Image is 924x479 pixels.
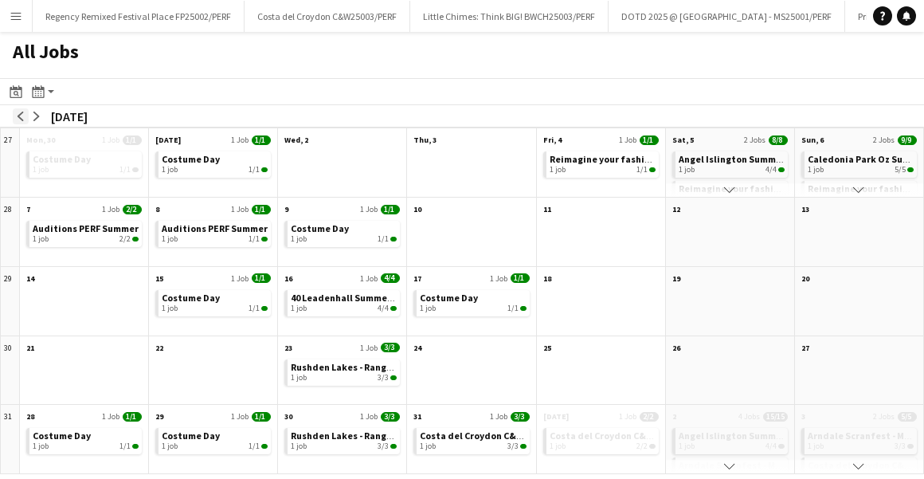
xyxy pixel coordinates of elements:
[123,135,142,145] span: 1/1
[162,221,268,244] a: Auditions PERF Summer1 job1/1
[162,153,220,165] span: Costume Day
[550,428,656,451] a: Costa del Croydon C&W25003/PERF1 job2/2
[520,306,527,311] span: 1/1
[895,442,906,451] span: 3/3
[543,135,562,145] span: Fri, 4
[640,412,659,422] span: 2/2
[155,343,163,353] span: 22
[102,135,119,145] span: 1 Job
[907,444,914,449] span: 3/3
[490,411,507,422] span: 1 Job
[1,267,20,336] div: 29
[249,165,260,175] span: 1/1
[1,336,20,406] div: 30
[895,165,906,175] span: 5/5
[520,444,527,449] span: 3/3
[291,222,349,234] span: Costume Day
[381,205,400,214] span: 1/1
[26,135,55,145] span: Mon, 30
[420,428,526,451] a: Costa del Croydon C&W25003/PERF1 job3/3
[284,411,292,422] span: 30
[33,165,49,175] span: 1 job
[33,234,49,244] span: 1 job
[360,411,378,422] span: 1 Job
[284,204,288,214] span: 9
[162,304,178,313] span: 1 job
[738,411,760,422] span: 4 Jobs
[123,205,142,214] span: 2/2
[420,290,526,313] a: Costume Day1 job1/1
[26,204,30,214] span: 7
[507,442,519,451] span: 3/3
[162,234,178,244] span: 1 job
[231,411,249,422] span: 1 Job
[672,135,694,145] span: Sat, 5
[360,204,378,214] span: 1 Job
[679,151,785,175] a: Angel Islington Summer - ELA25002, ELA25003, ELA25004/PERF1 job4/4
[420,292,478,304] span: Costume Day
[261,444,268,449] span: 1/1
[550,430,703,442] span: Costa del Croydon C&W25003/PERF
[291,290,397,313] a: 40 Leadenhall Summer Party - 40LH25003/PERF1 job4/4
[390,375,397,380] span: 3/3
[231,204,249,214] span: 1 Job
[284,273,292,284] span: 16
[249,304,260,313] span: 1/1
[291,221,397,244] a: Costume Day1 job1/1
[51,108,88,124] div: [DATE]
[119,442,131,451] span: 1/1
[123,412,142,422] span: 1/1
[543,343,551,353] span: 25
[33,221,139,244] a: Auditions PERF Summer1 job2/2
[808,442,824,451] span: 1 job
[765,442,777,451] span: 4/4
[155,135,181,145] span: [DATE]
[284,343,292,353] span: 23
[231,273,249,284] span: 1 Job
[252,135,271,145] span: 1/1
[155,411,163,422] span: 29
[132,444,139,449] span: 1/1
[511,273,530,283] span: 1/1
[155,204,159,214] span: 8
[801,135,824,145] span: Sun, 6
[162,222,268,234] span: Auditions PERF Summer
[413,411,421,422] span: 31
[162,430,220,442] span: Costume Day
[119,234,131,244] span: 2/2
[162,290,268,313] a: Costume Day1 job1/1
[619,411,636,422] span: 1 Job
[381,343,400,352] span: 3/3
[769,135,788,145] span: 8/8
[381,412,400,422] span: 3/3
[33,442,49,451] span: 1 job
[291,304,307,313] span: 1 job
[132,167,139,172] span: 1/1
[132,237,139,241] span: 2/2
[420,442,436,451] span: 1 job
[801,343,809,353] span: 27
[261,167,268,172] span: 1/1
[249,234,260,244] span: 1/1
[291,359,397,383] a: Rushden Lakes - Rangers Summer Series - RL25002/PERF1 job3/3
[1,405,20,474] div: 31
[778,167,785,172] span: 4/4
[649,444,656,449] span: 2/2
[543,273,551,284] span: 18
[636,165,648,175] span: 1/1
[33,151,139,175] a: Costume Day1 job1/1
[801,273,809,284] span: 20
[102,204,119,214] span: 1 Job
[808,181,914,204] a: Reimagine your fashion @ [GEOGRAPHIC_DATA] - MAN250021 job4/4
[162,151,268,175] a: Costume Day1 job1/1
[291,373,307,383] span: 1 job
[155,273,163,284] span: 15
[763,412,788,422] span: 15/15
[672,343,680,353] span: 26
[543,204,551,214] span: 11
[636,442,648,451] span: 2/2
[420,430,573,442] span: Costa del Croydon C&W25003/PERF
[102,411,119,422] span: 1 Job
[679,442,695,451] span: 1 job
[291,292,493,304] span: 40 Leadenhall Summer Party - 40LH25003/PERF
